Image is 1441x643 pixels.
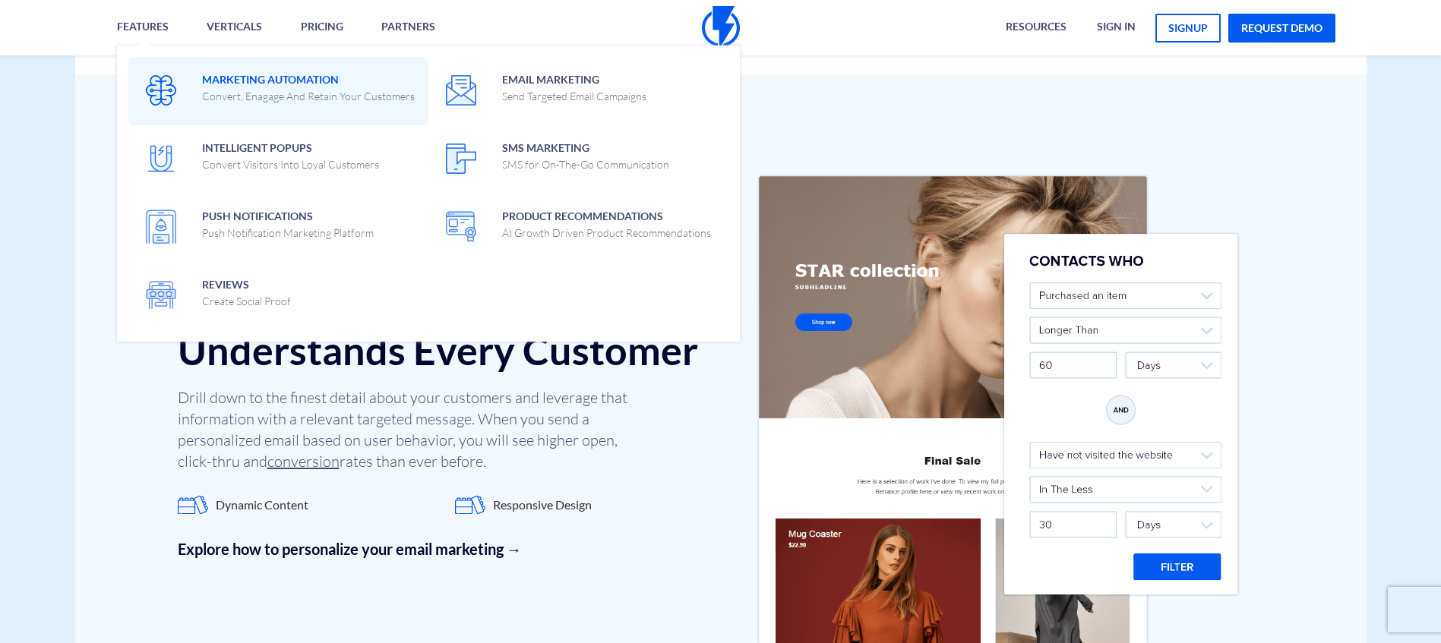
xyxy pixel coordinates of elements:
p: Push Notification Marketing Platform [202,225,374,241]
a: ReviewsCreate Social Proof [128,262,428,330]
h2: Email Marketing That Understands Every Customer [178,285,709,371]
span: Responsive Design [493,496,592,514]
span: Intelligent Popups [202,137,379,172]
u: conversion [267,452,340,471]
span: Product Recommendations [502,205,711,241]
span: Dynamic Content [216,496,308,514]
a: request demo [1228,14,1335,43]
a: Marketing AutomationConvert, Enagage And Retain Your Customers [128,57,428,125]
span: Push Notifications [202,205,374,241]
p: Send Targeted Email Campaigns [502,89,646,104]
span: Email Marketing [502,68,646,104]
p: Convert, Enagage And Retain Your Customers [202,89,415,104]
a: SMS MarketingSMS for On-The-Go Communication [428,125,728,194]
a: signup [1155,14,1221,43]
a: Email MarketingSend Targeted Email Campaigns [428,57,728,125]
a: Intelligent PopupsConvert Visitors Into Loyal Customers [128,125,428,194]
p: SMS for On-The-Go Communication [502,157,669,172]
a: Push NotificationsPush Notification Marketing Platform [128,194,428,262]
span: Marketing Automation [202,68,415,104]
p: Drill down to the finest detail about your customers and leverage that information with a relevan... [178,387,634,472]
a: Explore how to personalize your email marketing → [178,538,709,560]
p: Convert Visitors Into Loyal Customers [202,157,379,172]
span: SMS Marketing [502,137,669,172]
a: Product RecommendationsAI Growth Driven Product Recommendations [428,194,728,262]
p: Create Social Proof [202,294,291,309]
span: Reviews [202,273,291,309]
p: AI Growth Driven Product Recommendations [502,225,711,241]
